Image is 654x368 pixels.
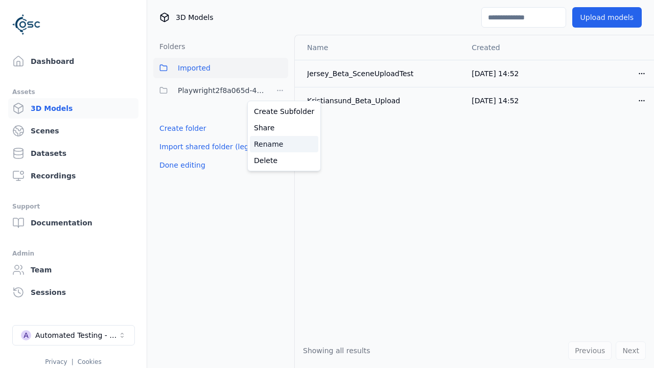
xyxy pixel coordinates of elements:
a: Create Subfolder [250,103,318,120]
a: Delete [250,152,318,169]
a: Share [250,120,318,136]
a: Rename [250,136,318,152]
